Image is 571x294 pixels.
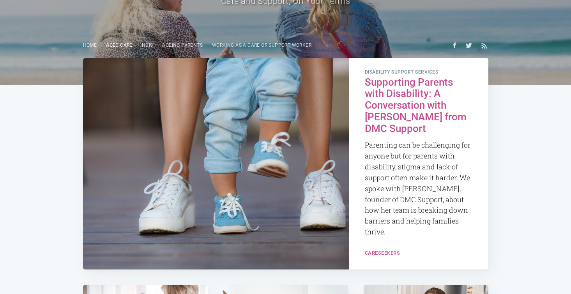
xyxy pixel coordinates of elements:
[207,38,316,53] a: Working as a care or support worker
[365,77,473,135] h2: Supporting Parents with Disability: A Conversation with [PERSON_NAME] from DMC Support
[137,38,158,53] a: NDIS
[349,58,488,248] a: disability support services Supporting Parents with Disability: A Conversation with [PERSON_NAME]...
[78,38,102,53] a: Home
[101,38,137,53] a: Aged Care
[157,38,207,53] a: Ageing parents
[365,140,473,238] p: Parenting can be challenging for anyone but for parents with disability, stigma and lack of suppo...
[365,250,400,256] a: Careseekers
[365,70,473,75] span: disability support services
